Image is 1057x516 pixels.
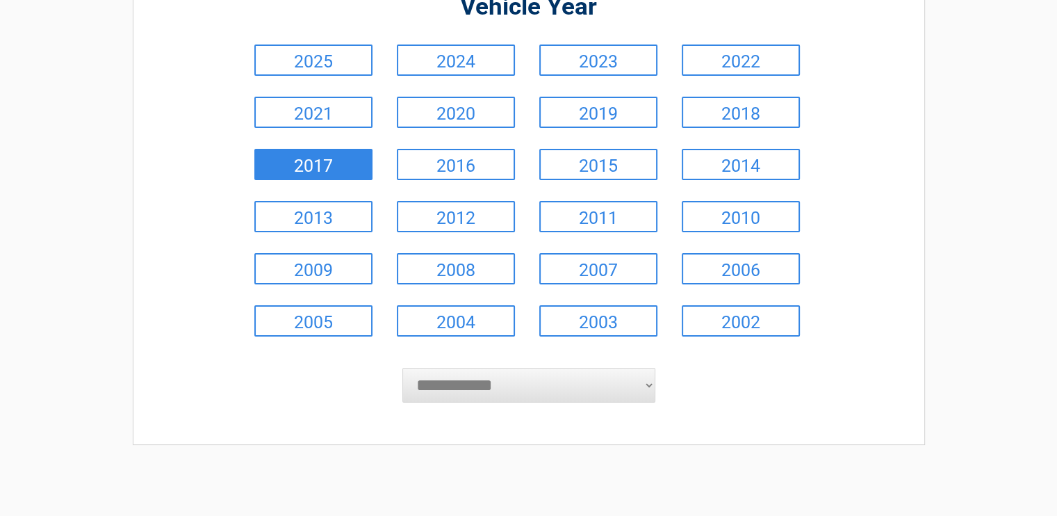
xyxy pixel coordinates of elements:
[539,45,657,76] a: 2023
[682,305,800,337] a: 2002
[397,253,515,284] a: 2008
[397,45,515,76] a: 2024
[539,149,657,180] a: 2015
[254,305,372,337] a: 2005
[682,253,800,284] a: 2006
[539,305,657,337] a: 2003
[682,97,800,128] a: 2018
[539,201,657,232] a: 2011
[397,149,515,180] a: 2016
[254,201,372,232] a: 2013
[682,201,800,232] a: 2010
[254,45,372,76] a: 2025
[397,201,515,232] a: 2012
[682,45,800,76] a: 2022
[682,149,800,180] a: 2014
[254,97,372,128] a: 2021
[254,149,372,180] a: 2017
[397,305,515,337] a: 2004
[254,253,372,284] a: 2009
[539,97,657,128] a: 2019
[397,97,515,128] a: 2020
[539,253,657,284] a: 2007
